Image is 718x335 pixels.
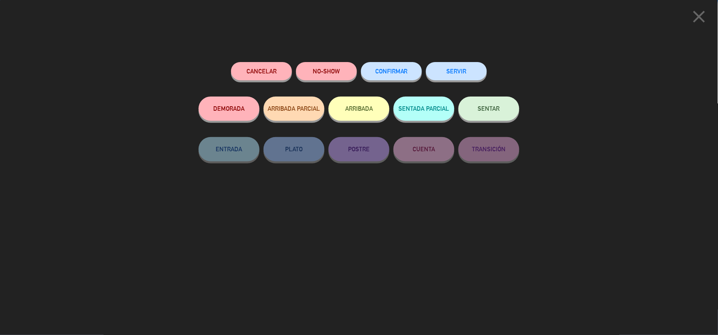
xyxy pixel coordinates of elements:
[361,62,422,80] button: CONFIRMAR
[458,97,519,121] button: SENTAR
[264,97,324,121] button: ARRIBADA PARCIAL
[268,105,320,112] span: ARRIBADA PARCIAL
[458,137,519,161] button: TRANSICIÓN
[375,68,408,75] span: CONFIRMAR
[199,137,260,161] button: ENTRADA
[296,62,357,80] button: NO-SHOW
[329,97,389,121] button: ARRIBADA
[329,137,389,161] button: POSTRE
[478,105,500,112] span: SENTAR
[426,62,487,80] button: SERVIR
[264,137,324,161] button: PLATO
[687,6,712,30] button: close
[394,97,454,121] button: SENTADA PARCIAL
[689,6,709,27] i: close
[394,137,454,161] button: CUENTA
[231,62,292,80] button: Cancelar
[199,97,260,121] button: DEMORADA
